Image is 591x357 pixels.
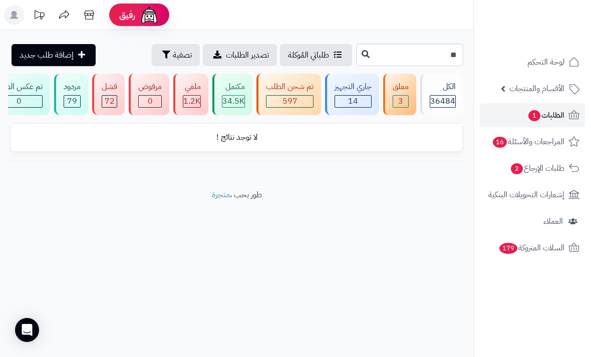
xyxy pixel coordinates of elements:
[152,44,200,66] button: تصفية
[173,49,192,61] span: تصفية
[222,96,244,107] div: 34528
[509,82,564,96] span: الأقسام والمنتجات
[139,5,159,25] img: ai-face.png
[127,74,171,115] a: مرفوض 0
[430,96,455,107] span: 36484
[203,44,277,66] a: تصدير الطلبات
[20,49,74,61] span: إضافة طلب جديد
[492,135,564,149] span: المراجعات والأسئلة
[171,74,210,115] a: ملغي 1.2K
[480,130,585,154] a: المراجعات والأسئلة16
[222,81,245,93] div: مكتمل
[335,81,372,93] div: جاري التجهيز
[11,124,463,151] td: لا توجد نتائج !
[488,188,564,202] span: إشعارات التحويلات البنكية
[138,81,162,93] div: مرفوض
[480,156,585,180] a: طلبات الإرجاع2
[183,81,201,93] div: ملغي
[102,81,117,93] div: فشل
[266,81,314,93] div: تم شحن الطلب
[393,96,408,107] span: 3
[102,96,117,107] span: 72
[335,96,371,107] span: 14
[27,5,52,28] a: تحديثات المنصة
[139,96,161,107] span: 0
[15,318,39,342] div: Open Intercom Messenger
[254,74,323,115] a: تم شحن الطلب 597
[430,81,456,93] div: الكل
[527,55,564,69] span: لوحة التحكم
[90,74,127,115] a: فشل 72
[119,9,135,21] span: رفيق
[523,28,581,49] img: logo-2.png
[543,214,563,228] span: العملاء
[222,96,244,107] span: 34.5K
[480,236,585,260] a: السلات المتروكة179
[499,243,517,254] span: 179
[480,183,585,207] a: إشعارات التحويلات البنكية
[381,74,418,115] a: معلق 3
[266,96,313,107] span: 597
[418,74,465,115] a: الكل36484
[480,103,585,127] a: الطلبات1
[64,96,80,107] span: 79
[528,110,540,121] span: 1
[511,163,523,174] span: 2
[212,189,230,201] a: متجرة
[323,74,381,115] a: جاري التجهيز 14
[52,74,90,115] a: مردود 79
[288,49,329,61] span: طلباتي المُوكلة
[64,81,81,93] div: مردود
[510,161,564,175] span: طلبات الإرجاع
[226,49,269,61] span: تصدير الطلبات
[12,44,96,66] a: إضافة طلب جديد
[280,44,352,66] a: طلباتي المُوكلة
[183,96,200,107] span: 1.2K
[493,137,507,148] span: 16
[480,50,585,74] a: لوحة التحكم
[527,108,564,122] span: الطلبات
[210,74,254,115] a: مكتمل 34.5K
[498,241,564,255] span: السلات المتروكة
[480,209,585,233] a: العملاء
[183,96,200,107] div: 1166
[393,81,409,93] div: معلق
